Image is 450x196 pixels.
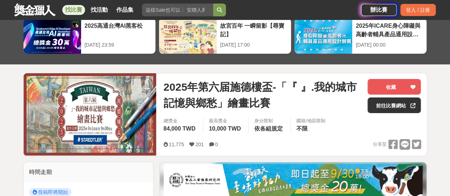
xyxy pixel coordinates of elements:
[215,142,218,147] span: 0
[356,22,423,38] div: 2025年ICARE身心障礙與高齡者輔具產品通用設計競賽
[88,5,111,15] a: 找活動
[220,22,287,38] div: 故宮百年 一瞬留影【尋寶記】
[62,5,85,15] a: 找比賽
[23,73,157,155] img: Cover Image
[142,4,213,16] input: 這樣Sale也可以： 安聯人壽創意銷售法募集
[361,4,397,16] a: 辦比賽
[23,18,156,54] a: 2025高通台灣AI黑客松[DATE] 23:59
[356,41,423,49] div: [DATE] 00:00
[294,18,427,54] a: 2025年ICARE身心障礙與高齡者輔具產品通用設計競賽[DATE] 00:00
[400,4,436,16] div: 登入 / 註冊
[164,164,423,196] img: b0ef2173-5a9d-47ad-b0e3-de335e335c0a.jpg
[163,126,195,132] span: 84,000 TWD
[296,117,325,125] div: 國籍/地區限制
[163,79,362,111] span: 2025年第六届施德樓盃-「『 』.我的城市記憶與鄉愁」繪畫比賽
[159,18,291,54] a: 故宮百年 一瞬留影【尋寶記】[DATE] 17:00
[220,41,287,49] div: [DATE] 17:00
[372,139,386,150] span: 分享至
[23,162,154,182] div: 時間走期
[254,117,285,125] div: 身分限制
[367,79,421,95] button: 收藏
[209,117,243,125] span: 最高獎金
[113,5,136,15] a: 作品集
[85,41,152,49] div: [DATE] 23:59
[296,126,308,132] span: 不限
[367,97,421,113] a: 前往比賽網站
[85,22,152,38] div: 2025高通台灣AI黑客松
[163,117,197,125] span: 總獎金
[254,126,283,132] span: 依各組規定
[195,142,203,147] span: 201
[209,126,241,132] span: 10,000 TWD
[169,142,184,147] span: 11,775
